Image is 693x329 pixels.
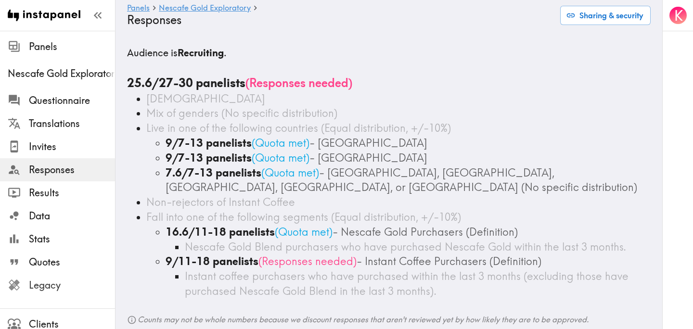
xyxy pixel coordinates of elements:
span: Data [29,209,115,223]
b: 25.6/27-30 panelists [127,76,245,90]
span: Quotes [29,255,115,269]
span: Mix of genders (No specific distribution) [146,106,337,120]
span: ( Quota met ) [261,166,319,179]
span: - [GEOGRAPHIC_DATA] [309,136,427,150]
span: ( Responses needed ) [245,76,352,90]
b: 7.6/7-13 panelists [166,166,261,179]
span: - Instant Coffee Purchasers (Definition) [357,254,541,268]
button: Sharing & security [560,6,651,25]
a: Nescafe Gold Exploratory [159,4,251,13]
span: ( Quota met ) [252,136,309,150]
span: Questionnaire [29,94,115,107]
span: Legacy [29,278,115,292]
b: 16.6/11-18 panelists [166,225,275,239]
b: 9/11-18 panelists [166,254,258,268]
span: Nescafe Gold Exploratory [8,67,115,80]
b: 9/7-13 panelists [166,136,252,150]
span: - [GEOGRAPHIC_DATA] [309,151,427,164]
b: Recruiting [178,47,224,59]
h5: Audience is . [127,46,651,60]
span: K [674,7,683,24]
button: K [668,6,688,25]
span: Translations [29,117,115,130]
b: 9/7-13 panelists [166,151,252,164]
span: - Nescafe Gold Purchasers (Definition) [333,225,518,239]
h6: Counts may not be whole numbers because we discount responses that aren't reviewed yet by how lik... [127,314,651,325]
span: - [GEOGRAPHIC_DATA], [GEOGRAPHIC_DATA], [GEOGRAPHIC_DATA], [GEOGRAPHIC_DATA], or [GEOGRAPHIC_DATA... [166,166,637,194]
span: Fall into one of the following segments (Equal distribution, +/-10%) [146,210,461,224]
span: [DEMOGRAPHIC_DATA] [146,92,265,105]
span: ( Quota met ) [275,225,333,239]
a: Panels [127,4,150,13]
span: Live in one of the following countries (Equal distribution, +/-10%) [146,121,451,135]
span: Non-rejectors of Instant Coffee [146,195,295,209]
span: ( Quota met ) [252,151,309,164]
span: ( Responses needed ) [258,254,357,268]
span: Instant coffee purchasers who have purchased within the last 3 months (excluding those have purch... [185,269,629,298]
span: Nescafe Gold Blend purchasers who have purchased Nescafe Gold within the last 3 months. [185,240,626,253]
span: Responses [29,163,115,177]
span: Panels [29,40,115,53]
span: Stats [29,232,115,246]
span: Results [29,186,115,200]
h4: Responses [127,13,552,27]
span: Invites [29,140,115,153]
